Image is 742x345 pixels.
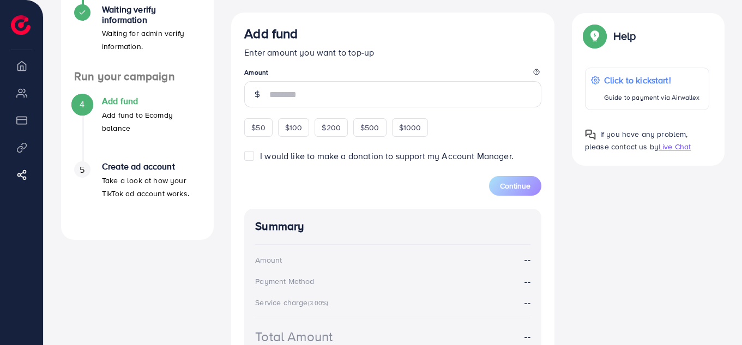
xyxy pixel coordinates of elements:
[524,330,530,343] strong: --
[604,74,700,87] p: Click to kickstart!
[244,26,298,41] h3: Add fund
[102,161,201,172] h4: Create ad account
[585,26,605,46] img: Popup guide
[255,297,331,308] div: Service charge
[255,255,282,265] div: Amount
[360,122,379,133] span: $500
[244,46,541,59] p: Enter amount you want to top-up
[322,122,341,133] span: $200
[524,253,530,266] strong: --
[61,96,214,161] li: Add fund
[613,29,636,43] p: Help
[11,15,31,35] img: logo
[604,91,700,104] p: Guide to payment via Airwallex
[244,68,541,81] legend: Amount
[255,276,314,287] div: Payment Method
[255,220,530,233] h4: Summary
[102,108,201,135] p: Add fund to Ecomdy balance
[489,176,541,196] button: Continue
[524,275,530,288] strong: --
[585,129,596,140] img: Popup guide
[102,96,201,106] h4: Add fund
[524,296,530,308] strong: --
[399,122,421,133] span: $1000
[102,27,201,53] p: Waiting for admin verify information.
[102,174,201,200] p: Take a look at how your TikTok ad account works.
[61,4,214,70] li: Waiting verify information
[260,150,514,162] span: I would like to make a donation to support my Account Manager.
[500,180,530,191] span: Continue
[696,296,734,337] iframe: Chat
[659,141,691,152] span: Live Chat
[80,164,85,176] span: 5
[585,129,688,152] span: If you have any problem, please contact us by
[285,122,303,133] span: $100
[251,122,265,133] span: $50
[102,4,201,25] h4: Waiting verify information
[61,161,214,227] li: Create ad account
[80,98,85,111] span: 4
[61,70,214,83] h4: Run your campaign
[308,299,329,307] small: (3.00%)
